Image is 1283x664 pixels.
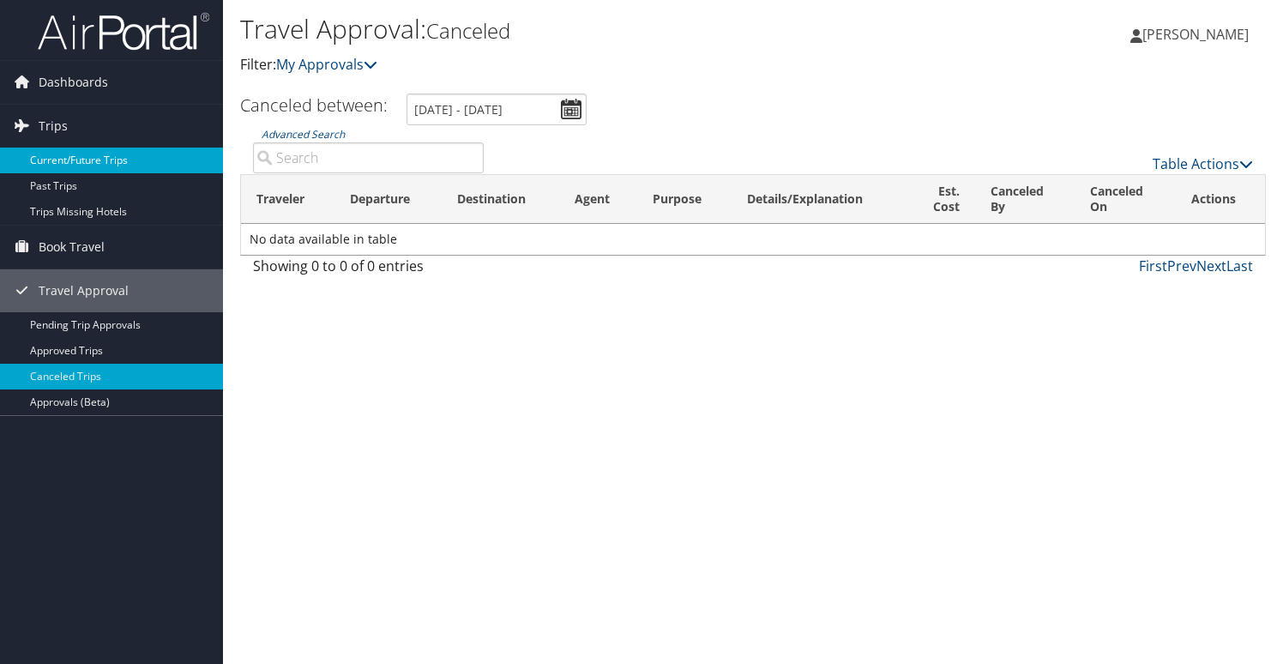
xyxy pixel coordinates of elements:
a: Advanced Search [262,127,345,142]
input: [DATE] - [DATE] [407,94,587,125]
th: Details/Explanation [732,175,905,224]
span: Trips [39,105,68,148]
span: Travel Approval [39,269,129,312]
th: Canceled On: activate to sort column ascending [1075,175,1176,224]
a: Next [1196,257,1226,275]
h3: Canceled between: [240,94,388,117]
img: airportal-logo.png [38,11,209,51]
th: Canceled By: activate to sort column ascending [975,175,1075,224]
a: Last [1226,257,1253,275]
a: First [1139,257,1167,275]
a: Prev [1167,257,1196,275]
th: Agent [559,175,637,224]
p: Filter: [240,54,924,76]
h1: Travel Approval: [240,11,924,47]
a: My Approvals [276,55,377,74]
th: Traveler: activate to sort column ascending [241,175,334,224]
th: Departure: activate to sort column ascending [334,175,442,224]
div: Showing 0 to 0 of 0 entries [253,256,484,285]
a: Table Actions [1153,154,1253,173]
input: Advanced Search [253,142,484,173]
th: Actions [1176,175,1265,224]
span: [PERSON_NAME] [1142,25,1249,44]
small: Canceled [426,16,510,45]
a: [PERSON_NAME] [1130,9,1266,60]
span: Dashboards [39,61,108,104]
th: Destination: activate to sort column ascending [442,175,559,224]
span: Book Travel [39,226,105,269]
th: Est. Cost: activate to sort column ascending [905,175,975,224]
td: No data available in table [241,224,1265,255]
th: Purpose [637,175,732,224]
